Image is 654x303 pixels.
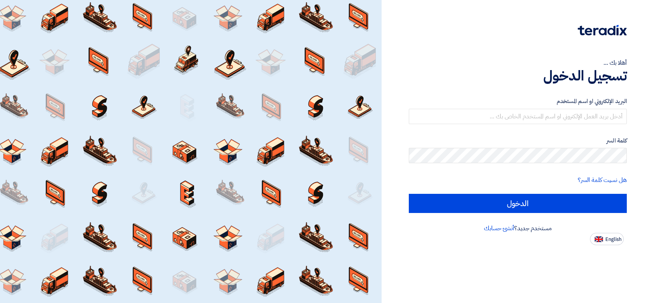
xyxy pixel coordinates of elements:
[595,236,603,242] img: en-US.png
[605,237,621,242] span: English
[409,58,627,67] div: أهلا بك ...
[409,67,627,84] h1: تسجيل الدخول
[409,194,627,213] input: الدخول
[409,136,627,145] label: كلمة السر
[578,25,627,36] img: Teradix logo
[590,233,624,245] button: English
[409,224,627,233] div: مستخدم جديد؟
[409,109,627,124] input: أدخل بريد العمل الإلكتروني او اسم المستخدم الخاص بك ...
[409,97,627,106] label: البريد الإلكتروني او اسم المستخدم
[578,175,627,185] a: هل نسيت كلمة السر؟
[484,224,514,233] a: أنشئ حسابك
